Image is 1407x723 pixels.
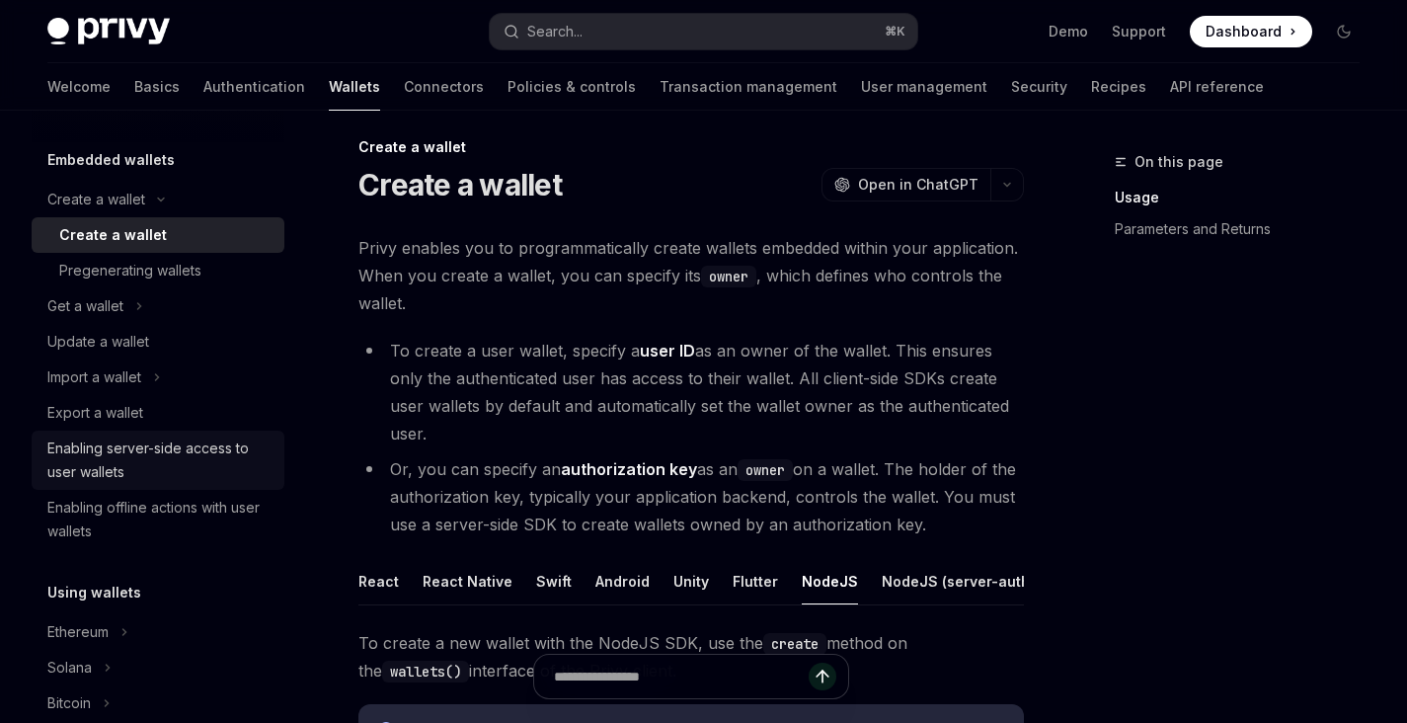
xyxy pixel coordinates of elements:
[47,496,273,543] div: Enabling offline actions with user wallets
[358,558,399,604] div: React
[423,558,512,604] div: React Native
[358,455,1024,538] li: Or, you can specify an as an on a wallet. The holder of the authorization key, typically your app...
[595,558,650,604] div: Android
[733,558,778,604] div: Flutter
[536,558,572,604] div: Swift
[802,558,858,604] div: NodeJS
[32,395,284,431] a: Export a wallet
[640,341,695,361] strong: user ID
[32,253,284,288] a: Pregenerating wallets
[1134,150,1223,174] span: On this page
[1091,63,1146,111] a: Recipes
[59,259,201,282] div: Pregenerating wallets
[861,63,987,111] a: User management
[1190,16,1312,47] a: Dashboard
[885,24,905,40] span: ⌘ K
[59,223,167,247] div: Create a wallet
[1206,22,1282,41] span: Dashboard
[47,18,170,45] img: dark logo
[47,620,109,644] div: Ethereum
[660,63,837,111] a: Transaction management
[47,401,143,425] div: Export a wallet
[1115,182,1375,213] a: Usage
[701,266,756,287] code: owner
[47,188,145,211] div: Create a wallet
[404,63,484,111] a: Connectors
[329,63,380,111] a: Wallets
[32,490,284,549] a: Enabling offline actions with user wallets
[47,330,149,354] div: Update a wallet
[858,175,978,195] span: Open in ChatGPT
[763,633,826,655] code: create
[47,656,92,680] div: Solana
[47,581,141,604] h5: Using wallets
[32,324,284,360] a: Update a wallet
[358,234,1024,317] span: Privy enables you to programmatically create wallets embedded within your application. When you c...
[358,629,1024,684] span: To create a new wallet with the NodeJS SDK, use the method on the interface of the Privy client.
[1115,213,1375,245] a: Parameters and Returns
[32,650,284,685] button: Toggle Solana section
[47,63,111,111] a: Welcome
[32,360,284,395] button: Toggle Import a wallet section
[882,558,1035,604] div: NodeJS (server-auth)
[47,148,175,172] h5: Embedded wallets
[554,655,809,698] input: Ask a question...
[1170,63,1264,111] a: API reference
[47,365,141,389] div: Import a wallet
[32,288,284,324] button: Toggle Get a wallet section
[1011,63,1067,111] a: Security
[32,182,284,217] button: Toggle Create a wallet section
[527,20,583,43] div: Search...
[358,137,1024,157] div: Create a wallet
[821,168,990,201] button: Open in ChatGPT
[673,558,709,604] div: Unity
[561,459,697,479] strong: authorization key
[358,337,1024,447] li: To create a user wallet, specify a as an owner of the wallet. This ensures only the authenticated...
[358,167,562,202] h1: Create a wallet
[134,63,180,111] a: Basics
[32,217,284,253] a: Create a wallet
[490,14,916,49] button: Open search
[809,663,836,690] button: Send message
[738,459,793,481] code: owner
[1328,16,1360,47] button: Toggle dark mode
[1112,22,1166,41] a: Support
[47,294,123,318] div: Get a wallet
[47,691,91,715] div: Bitcoin
[32,685,284,721] button: Toggle Bitcoin section
[47,437,273,484] div: Enabling server-side access to user wallets
[203,63,305,111] a: Authentication
[508,63,636,111] a: Policies & controls
[32,431,284,490] a: Enabling server-side access to user wallets
[1049,22,1088,41] a: Demo
[32,614,284,650] button: Toggle Ethereum section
